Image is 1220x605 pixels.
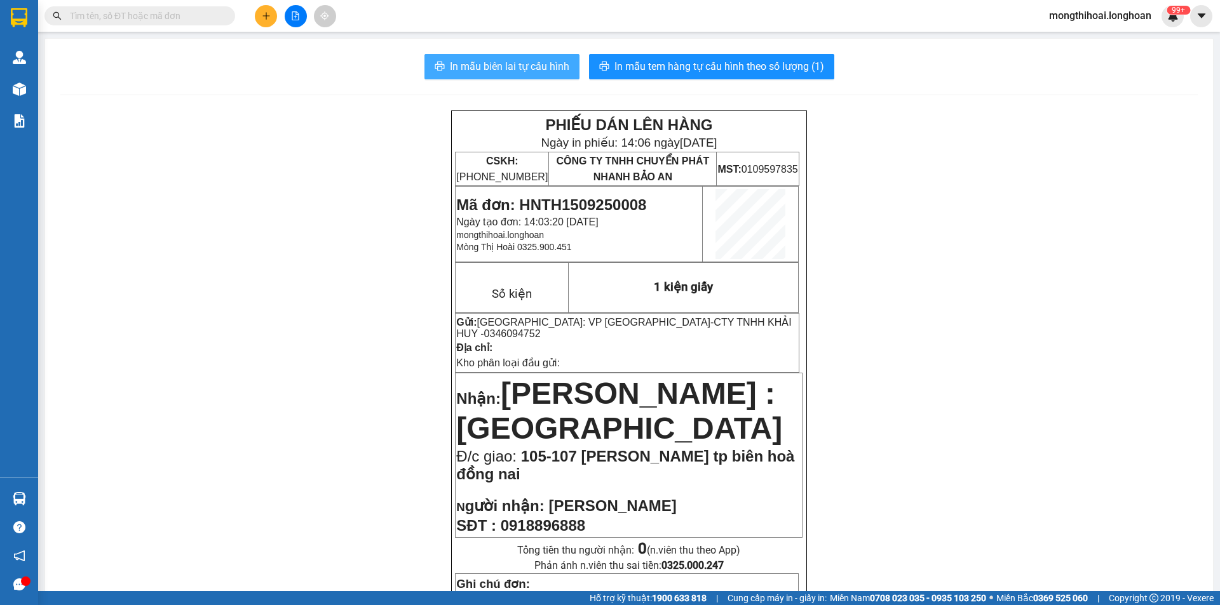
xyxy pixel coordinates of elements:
button: file-add [285,5,307,27]
span: caret-down [1196,10,1207,22]
span: Đ/c giao: [456,448,520,465]
button: caret-down [1190,5,1212,27]
img: solution-icon [13,114,26,128]
strong: 0369 525 060 [1033,593,1088,603]
span: copyright [1149,594,1158,602]
span: printer [599,61,609,73]
img: logo-vxr [11,8,27,27]
span: (n.viên thu theo App) [638,544,740,556]
span: 1 kiện giấy [654,280,713,294]
strong: CSKH: [486,156,518,166]
sup: 508 [1167,6,1190,15]
span: [PERSON_NAME] [548,497,676,514]
button: printerIn mẫu tem hàng tự cấu hình theo số lượng (1) [589,54,834,79]
span: 0918896888 [501,517,585,534]
input: Tìm tên, số ĐT hoặc mã đơn [70,9,220,23]
span: [DATE] [680,136,717,149]
span: 0346094752 [484,328,541,339]
span: Mòng Thị Hoài 0325.900.451 [456,242,571,252]
span: Ngày tạo đơn: 14:03:20 [DATE] [456,216,598,227]
strong: N [456,500,544,514]
span: Tổng tiền thu người nhận: [517,544,740,556]
img: warehouse-icon [13,83,26,96]
strong: BIÊN NHẬN VẬN CHUYỂN BẢO AN EXPRESS [48,18,287,32]
span: Hỗ trợ kỹ thuật: [590,591,707,605]
span: mongthihoai.longhoan [1039,8,1162,23]
strong: Ghi chú đơn: [456,577,530,590]
strong: 0325.000.247 [661,559,724,571]
span: Mã đơn: HNTH1509250008 [456,196,646,213]
button: aim [314,5,336,27]
span: In mẫu biên lai tự cấu hình [450,58,569,74]
span: file-add [291,11,300,20]
span: Phản ánh n.viên thu sai tiền: [534,559,724,571]
span: Nhận: [456,390,501,407]
img: warehouse-icon [13,492,26,505]
span: notification [13,550,25,562]
span: aim [320,11,329,20]
span: message [13,578,25,590]
strong: Địa chỉ: [456,342,492,353]
span: | [716,591,718,605]
strong: Gửi: [456,317,477,328]
span: Cung cấp máy in - giấy in: [728,591,827,605]
strong: 0 [638,540,647,557]
span: [PERSON_NAME] : [GEOGRAPHIC_DATA] [456,376,782,445]
button: plus [255,5,277,27]
strong: 0708 023 035 - 0935 103 250 [870,593,986,603]
strong: 1900 633 818 [652,593,707,603]
span: [PHONE_NUMBER] [456,156,548,182]
span: ⚪️ [989,595,993,601]
span: printer [435,61,445,73]
span: question-circle [13,521,25,533]
span: Ngày in phiếu: 14:06 ngày [541,136,717,149]
strong: (Công Ty TNHH Chuyển Phát Nhanh Bảo An - MST: 0109597835) [44,36,290,45]
strong: MST: [717,164,741,175]
span: 105-107 [PERSON_NAME] tp biên hoà đồng nai [456,448,794,482]
span: CÔNG TY TNHH CHUYỂN PHÁT NHANH BẢO AN [556,156,709,182]
button: printerIn mẫu biên lai tự cấu hình [424,54,579,79]
strong: SĐT : [456,517,496,534]
span: [PHONE_NUMBER] - [DOMAIN_NAME] [78,50,260,98]
strong: PHIẾU DÁN LÊN HÀNG [545,116,712,133]
span: 0109597835 [717,164,797,175]
span: search [53,11,62,20]
span: plus [262,11,271,20]
span: Kho phân loại đầu gửi: [456,357,560,368]
span: Số kiện [492,287,532,301]
img: icon-new-feature [1167,10,1179,22]
span: [GEOGRAPHIC_DATA]: VP [GEOGRAPHIC_DATA] [477,317,710,328]
span: mongthihoai.longhoan [456,230,544,240]
span: - [456,317,791,339]
span: In mẫu tem hàng tự cấu hình theo số lượng (1) [614,58,824,74]
img: warehouse-icon [13,51,26,64]
span: CTY TNHH KHẢI HUY - [456,317,791,339]
span: Miền Nam [830,591,986,605]
span: | [1097,591,1099,605]
span: Miền Bắc [996,591,1088,605]
span: gười nhận: [465,497,545,514]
